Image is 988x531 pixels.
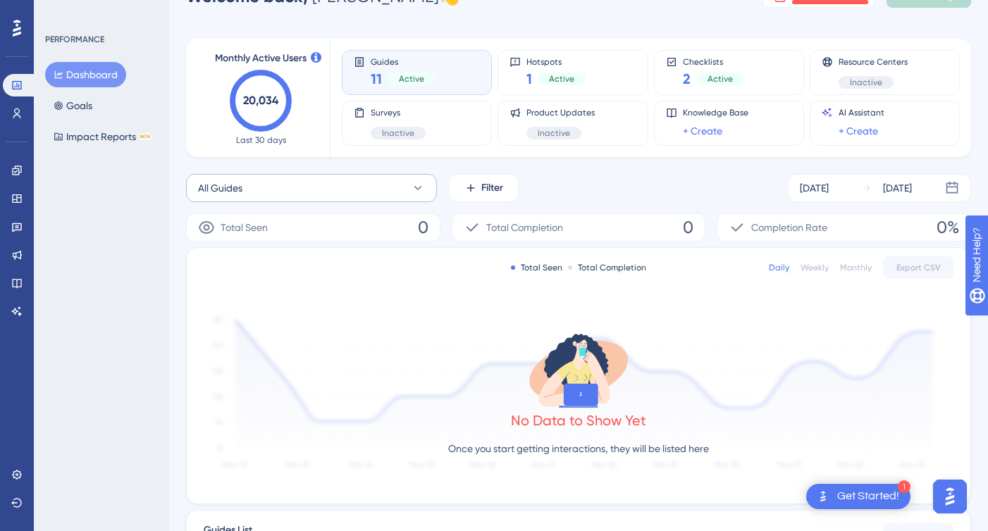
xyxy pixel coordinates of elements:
button: Dashboard [45,62,126,87]
button: Impact ReportsBETA [45,124,160,149]
div: Total Completion [568,262,646,273]
span: Need Help? [33,4,88,20]
span: 1 [526,69,532,89]
iframe: UserGuiding AI Assistant Launcher [929,475,971,518]
a: + Create [839,123,878,139]
span: Filter [481,180,503,196]
span: Active [399,73,424,85]
span: Last 30 days [236,135,286,146]
span: 11 [371,69,382,89]
div: Weekly [801,262,829,273]
div: Monthly [840,262,872,273]
button: All Guides [186,174,437,202]
span: AI Assistant [839,107,884,118]
span: Checklists [683,56,744,66]
span: Total Seen [221,219,268,236]
div: 1 [898,480,910,493]
span: 0 [418,216,428,239]
span: Total Completion [486,219,563,236]
button: Goals [45,93,101,118]
span: Completion Rate [751,219,827,236]
span: Surveys [371,107,426,118]
span: Export CSV [896,262,941,273]
span: 2 [683,69,691,89]
span: Active [708,73,733,85]
span: Product Updates [526,107,595,118]
span: Resource Centers [839,56,908,68]
p: Once you start getting interactions, they will be listed here [448,440,709,457]
span: Knowledge Base [683,107,748,118]
span: Inactive [538,127,570,139]
span: Monthly Active Users [215,50,307,67]
button: Export CSV [883,256,953,279]
div: Daily [769,262,789,273]
div: [DATE] [883,180,912,196]
text: 20,034 [243,94,279,107]
div: Total Seen [511,262,562,273]
div: Get Started! [837,489,899,504]
button: Filter [448,174,519,202]
div: No Data to Show Yet [511,411,646,430]
span: Active [549,73,574,85]
div: [DATE] [800,180,829,196]
span: Inactive [382,127,414,139]
div: BETA [139,133,152,140]
span: 0 [683,216,693,239]
span: All Guides [198,180,242,196]
span: Hotspots [526,56,586,66]
div: Open Get Started! checklist, remaining modules: 1 [806,484,910,509]
span: Inactive [850,77,882,88]
span: Guides [371,56,436,66]
div: PERFORMANCE [45,34,104,45]
a: + Create [683,123,722,139]
span: 0% [937,216,959,239]
img: launcher-image-alternative-text [815,488,832,505]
